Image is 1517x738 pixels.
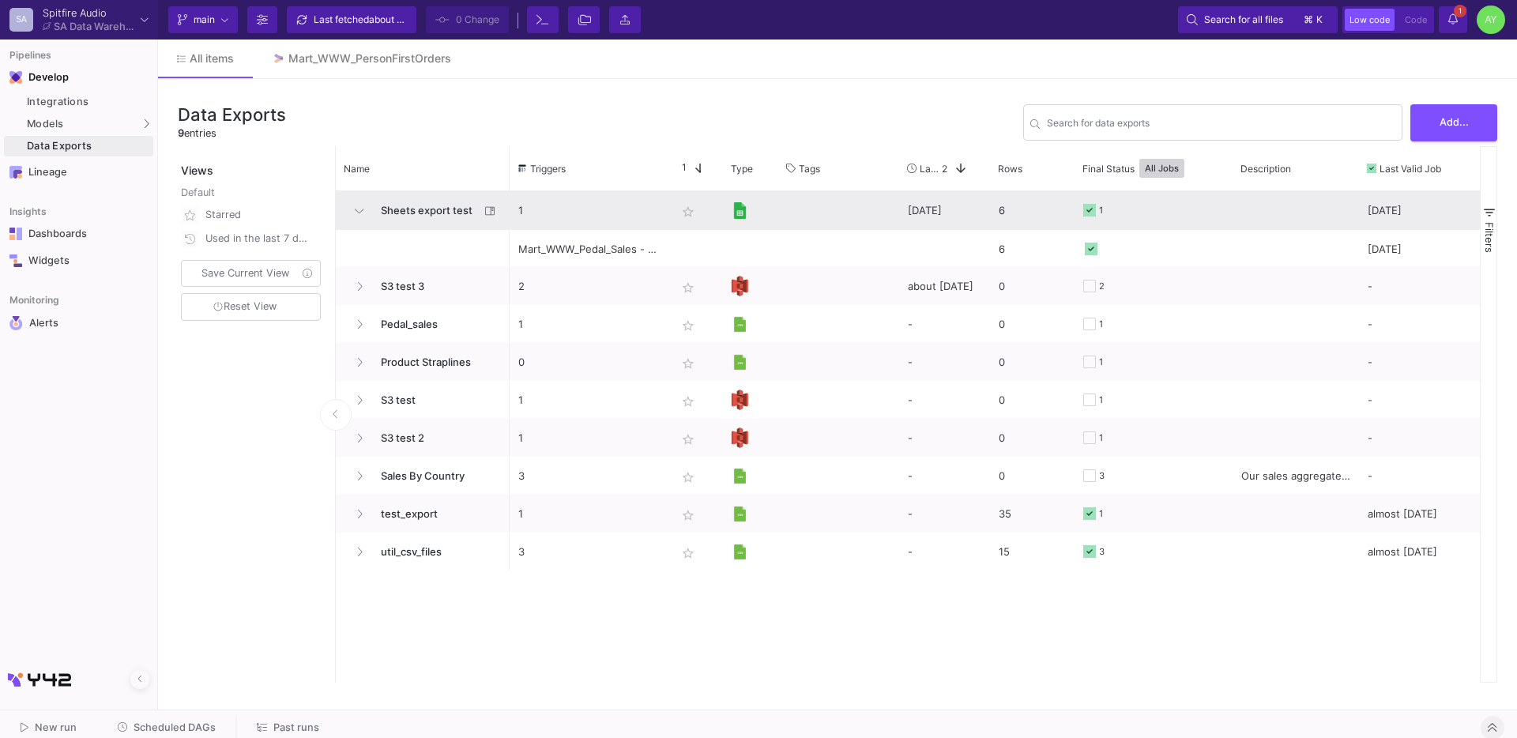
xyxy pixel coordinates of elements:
[178,126,286,141] div: entries
[518,495,659,533] p: 1
[510,343,1480,381] div: Press SPACE to select this row.
[1405,14,1427,25] span: Code
[205,227,311,250] div: Used in the last 7 days
[1304,10,1313,29] span: ⌘
[369,13,442,25] span: about 1 hour ago
[28,71,52,84] div: Develop
[518,231,659,268] div: Mart_WWW_Pedal_Sales - mart_www_thinkspace_sales_all
[178,203,324,227] button: Starred
[336,191,510,229] div: Press SPACE to select this row.
[990,533,1075,570] div: 15
[9,228,22,240] img: Navigation icon
[518,382,659,419] p: 1
[273,721,319,733] span: Past runs
[168,6,238,33] button: main
[1359,191,1480,229] div: [DATE]
[1233,457,1359,495] div: Our sales aggregated by country
[679,354,698,373] mat-icon: star_border
[679,278,698,297] mat-icon: star_border
[1349,14,1390,25] span: Low code
[1099,382,1103,419] div: 1
[181,185,324,203] div: Default
[799,163,820,175] span: Tags
[190,52,234,65] span: All items
[1359,381,1480,419] div: -
[1099,306,1103,343] div: 1
[732,544,748,560] img: [Legacy] CSV
[510,495,1480,533] div: Press SPACE to select this row.
[679,202,698,221] mat-icon: star_border
[336,419,510,457] div: Press SPACE to select this row.
[518,533,659,570] p: 3
[732,468,748,484] img: [Legacy] CSV
[371,533,501,570] span: util_csv_files
[1440,116,1469,128] span: Add...
[518,306,659,343] p: 1
[899,457,990,495] div: -
[1204,8,1283,32] span: Search for all files
[676,161,687,175] span: 1
[336,267,510,305] div: Press SPACE to select this row.
[28,166,131,179] div: Lineage
[1472,6,1505,34] button: AY
[272,52,285,66] img: Tab icon
[9,254,22,267] img: Navigation icon
[43,8,134,18] div: Spitfire Audio
[899,267,990,305] div: about [DATE]
[899,305,990,343] div: -
[679,430,698,449] mat-icon: star_border
[518,457,659,495] p: 3
[1359,267,1480,305] div: -
[1099,268,1105,305] div: 2
[27,96,149,108] div: Integrations
[510,305,1480,343] div: Press SPACE to select this row.
[27,118,64,130] span: Models
[510,419,1480,457] div: Press SPACE to select this row.
[336,533,510,570] div: Press SPACE to select this row.
[1359,533,1480,570] div: almost [DATE]
[336,343,510,381] div: Press SPACE to select this row.
[990,230,1075,267] div: 6
[990,419,1075,457] div: 0
[371,306,501,343] span: Pedal_sales
[1099,192,1103,229] div: 1
[1454,5,1466,17] span: 1
[920,163,942,175] span: Last Used
[336,457,510,495] div: Press SPACE to select this row.
[510,267,1480,305] div: Press SPACE to select this row.
[1359,495,1480,533] div: almost [DATE]
[213,300,277,312] span: Reset View
[288,52,451,65] div: Mart_WWW_PersonFirstOrders
[899,381,990,419] div: -
[732,276,748,296] img: Amazon S3
[371,344,501,381] span: Product Straplines
[1439,6,1467,33] button: 1
[679,468,698,487] mat-icon: star_border
[732,354,748,371] img: [Legacy] CSV
[510,457,1480,495] div: Press SPACE to select this row.
[336,495,510,533] div: Press SPACE to select this row.
[942,163,947,175] span: 2
[1400,9,1432,31] button: Code
[27,140,149,152] div: Data Exports
[178,227,324,250] button: Used in the last 7 days
[28,228,131,240] div: Dashboards
[1359,419,1480,457] div: -
[29,316,132,330] div: Alerts
[679,506,698,525] mat-icon: star_border
[371,457,501,495] span: Sales By Country
[371,495,501,533] span: test_export
[336,229,510,267] div: Press SPACE to select this row.
[134,721,216,733] span: Scheduled DAGs
[1345,9,1395,31] button: Low code
[998,163,1022,175] span: Rows
[9,316,23,330] img: Navigation icon
[518,268,659,305] p: 2
[1240,163,1291,175] span: Description
[1099,420,1103,457] div: 1
[510,191,1480,229] div: Press SPACE to select this row.
[4,310,153,337] a: Navigation iconAlerts
[899,191,990,229] div: [DATE]
[679,316,698,335] mat-icon: star_border
[371,192,480,229] span: Sheets export test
